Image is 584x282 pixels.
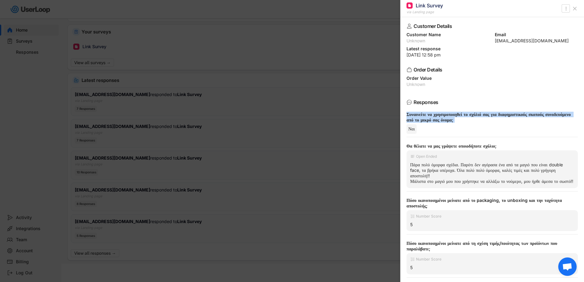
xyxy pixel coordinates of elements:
div: Customer Details [414,24,568,29]
div: Πόσο ικανοποιημένοι μείνατε από τη σχέση τιμής/ποιότητας των προϊόντων που παραλάβατε; [407,241,573,252]
div: 5 [410,265,574,270]
div: Landing page [412,10,434,15]
div: Customer Name [407,33,490,37]
button:  [563,5,569,12]
div: Number Score [416,214,441,218]
div: Latest response [407,47,578,51]
div: Open Ended [416,155,437,158]
div: Ναι [407,124,417,133]
div: Link Survey [416,2,443,9]
div: Unknown [407,39,490,43]
div: Email [495,33,578,37]
div: [EMAIL_ADDRESS][DOMAIN_NAME] [495,39,578,43]
div: Θα θέλατε να μας γράψετε οποιοδήποτε σχόλιο; [407,143,573,149]
div: Πάρα πολύ όμορφα σχέδια. Παρότι δεν αγόρασα ένα από τα μαγιό που είναι double face, τα βρήκα υπέρ... [410,162,574,184]
div: 5 [410,222,574,227]
div: Number Score [416,257,441,261]
text:  [565,5,567,12]
div: [DATE] 12:58 pm [407,53,578,57]
a: Open chat [558,257,577,276]
div: Order Details [414,67,568,72]
div: Πόσο ικανοποιημένοι μείνατε από το packaging, το unboxing και την ταχύτητα αποστολής; [407,198,573,209]
div: Συναινείτε να χρησιμοποιηθεί το σχόλιό σας για διαφημιστικούς σκοπούς συνοδευόμενο από το μικρό σ... [407,112,573,123]
div: Responses [414,100,568,105]
div: Unknown [407,82,578,87]
div: Order Value [407,76,578,80]
div: via [407,10,411,15]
